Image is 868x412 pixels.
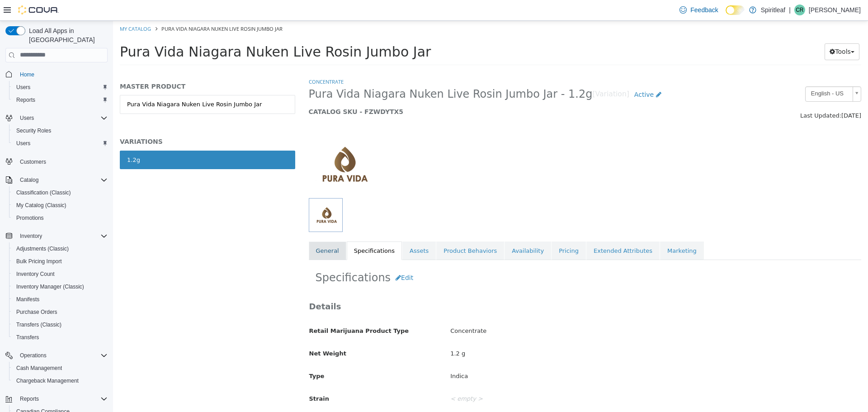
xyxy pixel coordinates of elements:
[13,200,70,211] a: My Catalog (Classic)
[330,325,755,341] div: 1.2 g
[480,70,516,77] small: [Variation]
[9,318,111,331] button: Transfers (Classic)
[9,186,111,199] button: Classification (Classic)
[234,221,289,240] a: Specifications
[7,62,182,70] h5: MASTER PRODUCT
[16,156,50,167] a: Customers
[13,138,34,149] a: Users
[196,109,264,177] img: 150
[13,307,61,317] a: Purchase Orders
[203,249,742,265] h2: Specifications
[16,113,108,123] span: Users
[196,57,231,64] a: Concentrate
[16,296,39,303] span: Manifests
[9,212,111,224] button: Promotions
[13,294,108,305] span: Manifests
[13,243,72,254] a: Adjustments (Classic)
[196,221,233,240] a: General
[13,363,66,374] a: Cash Management
[16,214,44,222] span: Promotions
[13,281,88,292] a: Inventory Manager (Classic)
[13,375,82,386] a: Chargeback Management
[20,71,34,78] span: Home
[18,5,59,14] img: Cova
[16,245,69,252] span: Adjustments (Classic)
[9,331,111,344] button: Transfers
[13,375,108,386] span: Chargeback Management
[728,91,748,98] span: [DATE]
[13,256,66,267] a: Bulk Pricing Import
[439,221,473,240] a: Pricing
[392,221,438,240] a: Availability
[9,280,111,293] button: Inventory Manager (Classic)
[13,213,108,223] span: Promotions
[16,377,79,384] span: Chargeback Management
[547,221,591,240] a: Marketing
[7,74,182,93] a: Pura Vida Niagara Nuken Live Rosin Jumbo Jar
[16,350,50,361] button: Operations
[16,308,57,316] span: Purchase Orders
[13,294,43,305] a: Manifests
[9,374,111,387] button: Chargeback Management
[16,365,62,372] span: Cash Management
[9,306,111,318] button: Purchase Orders
[20,352,47,359] span: Operations
[16,189,71,196] span: Classification (Classic)
[16,113,38,123] button: Users
[9,124,111,137] button: Security Roles
[13,187,75,198] a: Classification (Classic)
[2,230,111,242] button: Inventory
[330,348,755,364] div: Indica
[789,5,791,15] p: |
[196,307,296,313] span: Retail Marijuana Product Type
[196,352,212,359] span: Type
[13,269,108,279] span: Inventory Count
[330,303,755,318] div: Concentrate
[7,23,318,39] span: Pura Vida Niagara Nuken Live Rosin Jumbo Jar
[16,231,108,242] span: Inventory
[16,69,38,80] a: Home
[692,66,748,81] a: English - US
[13,332,42,343] a: Transfers
[16,175,42,185] button: Catalog
[13,200,108,211] span: My Catalog (Classic)
[473,221,547,240] a: Extended Attributes
[794,5,805,15] div: Courtney R
[20,176,38,184] span: Catalog
[726,5,745,15] input: Dark Mode
[9,81,111,94] button: Users
[9,268,111,280] button: Inventory Count
[13,363,108,374] span: Cash Management
[13,82,34,93] a: Users
[16,140,30,147] span: Users
[13,125,55,136] a: Security Roles
[9,362,111,374] button: Cash Management
[2,349,111,362] button: Operations
[16,175,108,185] span: Catalog
[676,1,722,19] a: Feedback
[16,84,30,91] span: Users
[9,199,111,212] button: My Catalog (Classic)
[13,319,65,330] a: Transfers (Classic)
[16,69,108,80] span: Home
[14,135,27,144] div: 1.2g
[16,283,84,290] span: Inventory Manager (Classic)
[196,280,748,291] h3: Details
[9,94,111,106] button: Reports
[196,66,480,81] span: Pura Vida Niagara Nuken Live Rosin Jumbo Jar - 1.2g
[20,114,34,122] span: Users
[16,258,62,265] span: Bulk Pricing Import
[761,5,785,15] p: Spiritleaf
[25,26,108,44] span: Load All Apps in [GEOGRAPHIC_DATA]
[13,307,108,317] span: Purchase Orders
[196,87,607,95] h5: CATALOG SKU - FZWDYTX5
[687,91,728,98] span: Last Updated:
[196,329,233,336] span: Net Weight
[2,393,111,405] button: Reports
[9,137,111,150] button: Users
[7,117,182,125] h5: VARIATIONS
[16,321,61,328] span: Transfers (Classic)
[2,112,111,124] button: Users
[7,5,38,11] a: My Catalog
